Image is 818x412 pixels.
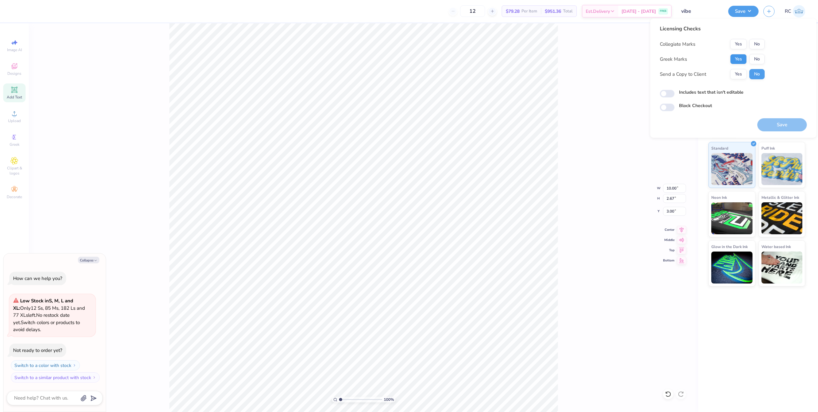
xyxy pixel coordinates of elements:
img: Standard [711,153,752,185]
span: Water based Ink [761,243,791,250]
div: Collegiate Marks [660,41,695,48]
div: Not ready to order yet? [13,347,62,354]
span: 100 % [384,397,394,402]
img: Water based Ink [761,252,803,284]
span: Designs [7,71,21,76]
span: RC [785,8,791,15]
input: Untitled Design [676,5,723,18]
strong: Low Stock in S, M, L and XL : [13,298,73,311]
span: Center [663,228,675,232]
span: Top [663,248,675,253]
img: Neon Ink [711,202,752,234]
button: No [749,54,765,64]
span: Decorate [7,194,22,199]
span: $951.36 [545,8,561,15]
div: Send a Copy to Client [660,71,706,78]
div: Greek Marks [660,56,687,63]
span: Add Text [7,95,22,100]
img: Switch to a color with stock [73,363,76,367]
span: No restock date yet. [13,312,70,326]
button: Yes [730,54,747,64]
img: Switch to a similar product with stock [92,376,96,379]
span: Neon Ink [711,194,727,201]
img: Glow in the Dark Ink [711,252,752,284]
button: Yes [730,69,747,79]
span: Only 12 Ss, 85 Ms, 182 Ls and 77 XLs left. Switch colors or products to avoid delays. [13,298,85,333]
span: Metallic & Glitter Ink [761,194,799,201]
span: Standard [711,145,728,152]
span: Middle [663,238,675,242]
span: Bottom [663,258,675,263]
span: Per Item [521,8,537,15]
span: [DATE] - [DATE] [621,8,656,15]
img: Puff Ink [761,153,803,185]
img: Metallic & Glitter Ink [761,202,803,234]
span: Upload [8,118,21,123]
button: Save [728,6,759,17]
span: Clipart & logos [3,166,26,176]
label: Block Checkout [679,102,712,109]
button: Collapse [78,257,99,263]
span: Glow in the Dark Ink [711,243,748,250]
span: Image AI [7,47,22,52]
button: Switch to a color with stock [11,360,80,370]
div: Licensing Checks [660,25,765,33]
input: – – [460,5,485,17]
img: Rio Cabojoc [793,5,805,18]
span: FREE [660,9,667,13]
button: No [749,39,765,49]
span: Est. Delivery [586,8,610,15]
span: Greek [10,142,19,147]
label: Includes text that isn't editable [679,89,744,96]
button: Switch to a similar product with stock [11,372,100,383]
a: RC [785,5,805,18]
div: How can we help you? [13,275,62,282]
span: $79.28 [506,8,520,15]
button: Yes [730,39,747,49]
span: Puff Ink [761,145,775,152]
span: Total [563,8,573,15]
button: No [749,69,765,79]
